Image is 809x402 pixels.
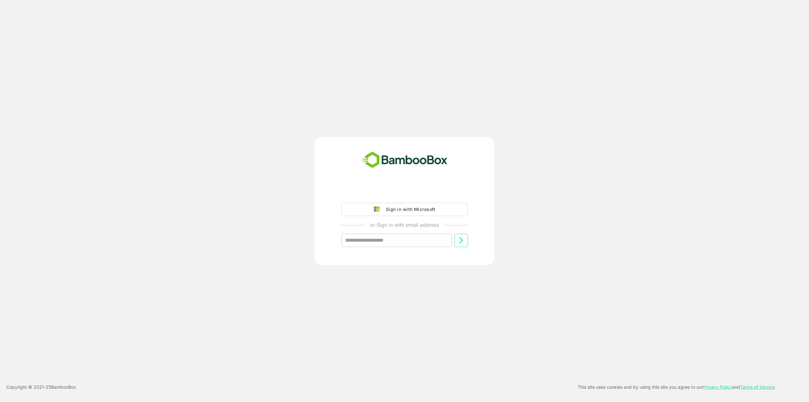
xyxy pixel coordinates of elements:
button: Sign in with Microsoft [341,203,468,216]
iframe: Sign in with Google Button [338,185,471,199]
p: This site uses cookies and by using this site you agree to our and [578,383,775,391]
img: bamboobox [358,150,451,170]
p: Copyright © 2021- 25 BambooBox [6,383,76,391]
p: or Sign in with email address [370,221,439,229]
a: Terms of Service [740,384,775,390]
img: google [374,207,383,212]
div: Sign in with Microsoft [383,205,435,213]
a: Privacy Policy [703,384,732,390]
